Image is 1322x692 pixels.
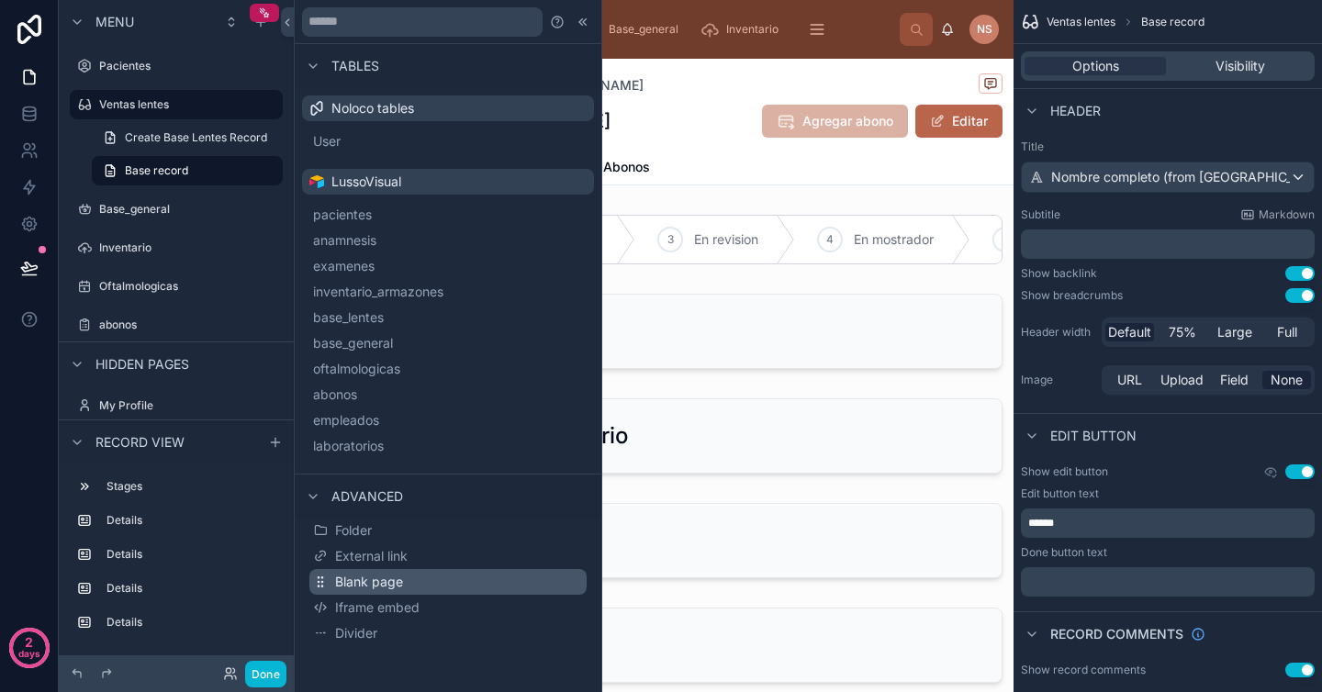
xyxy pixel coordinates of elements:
a: Ventas lentes [70,90,283,119]
span: 75% [1169,323,1196,341]
span: Edit button [1050,427,1137,445]
a: Pacientes [70,51,283,81]
span: Hidden pages [95,355,189,374]
span: abonos [313,385,357,404]
span: Full [1277,323,1297,341]
button: Editar [915,105,1003,138]
label: Details [106,547,275,562]
label: Done button text [1021,545,1107,560]
span: inventario_armazones [313,283,443,301]
span: Visibility [1216,57,1265,75]
span: Large [1217,323,1252,341]
label: Edit button text [1021,486,1099,501]
a: Abonos [585,151,650,187]
a: Inventario [695,13,791,46]
p: days [18,641,40,666]
img: Airtable Logo [309,174,324,189]
span: Inventario [726,22,779,37]
p: 2 [25,633,33,652]
div: scrollable content [1021,508,1315,538]
button: abonos [309,382,587,407]
label: Inventario [99,240,279,255]
button: inventario_armazones [309,279,587,305]
a: Base record [92,156,283,185]
label: Subtitle [1021,207,1060,222]
span: Upload [1160,371,1204,389]
a: Oftalmologicas [70,272,283,301]
span: Field [1220,371,1249,389]
span: examenes [313,257,375,275]
a: Base_general [577,13,691,46]
span: Tables [331,57,379,75]
button: oftalmologicas [309,356,587,382]
span: Default [1108,323,1151,341]
span: User [313,132,341,151]
label: abonos [99,318,279,332]
label: Ventas lentes [99,97,272,112]
button: base_lentes [309,305,587,330]
span: Base record [125,163,188,178]
span: anamnesis [313,231,376,250]
span: LussoVisual [331,173,401,191]
span: Base_general [609,22,678,37]
a: Markdown [1240,207,1315,222]
button: base_general [309,330,587,356]
div: Show backlink [1021,266,1097,281]
span: Menu [95,13,134,31]
label: Oftalmologicas [99,279,279,294]
span: None [1271,371,1303,389]
span: pacientes [313,206,372,224]
label: Header width [1021,325,1094,340]
span: oftalmologicas [313,360,400,378]
span: NS [977,22,992,37]
button: Nombre completo (from [GEOGRAPHIC_DATA]) [1021,162,1315,193]
span: Noloco tables [331,99,414,117]
button: External link [309,543,587,569]
label: Pacientes [99,59,279,73]
span: Markdown [1259,207,1315,222]
label: Details [106,615,275,630]
span: empleados [313,411,379,430]
span: laboratorios [313,437,384,455]
button: Divider [309,620,587,646]
span: Abonos [603,158,650,176]
label: Image [1021,373,1094,387]
label: Details [106,581,275,596]
span: Ventas lentes [1047,15,1115,29]
label: Title [1021,140,1315,154]
span: base_lentes [313,308,384,327]
button: pacientes [309,202,587,228]
label: Show edit button [1021,464,1108,479]
span: Create Base Lentes Record [125,130,267,145]
span: Options [1072,57,1119,75]
button: Blank page [309,569,587,595]
span: Iframe embed [335,598,420,617]
span: Advanced [331,487,403,506]
label: Base_general [99,202,279,217]
div: scrollable content [1021,229,1315,259]
a: Create Base Lentes Record [92,123,283,152]
a: My Profile [70,391,283,420]
span: base_general [313,334,393,352]
button: Done [245,661,286,687]
span: Divider [335,624,377,642]
div: scrollable content [59,463,294,655]
span: External link [335,547,408,565]
button: examenes [309,253,587,279]
label: My Profile [99,398,279,413]
span: Record view [95,433,185,452]
button: anamnesis [309,228,587,253]
div: scrollable content [353,9,900,50]
button: Folder [309,518,587,543]
div: Show breadcrumbs [1021,288,1123,303]
label: Details [106,513,275,528]
span: Record comments [1050,625,1183,643]
span: Folder [335,521,372,540]
span: Blank page [335,573,403,591]
a: Inventario [70,233,283,262]
a: abonos [70,310,283,340]
span: Base record [1141,15,1204,29]
button: laboratorios [309,433,587,459]
button: Iframe embed [309,595,587,620]
span: Header [1050,102,1101,120]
